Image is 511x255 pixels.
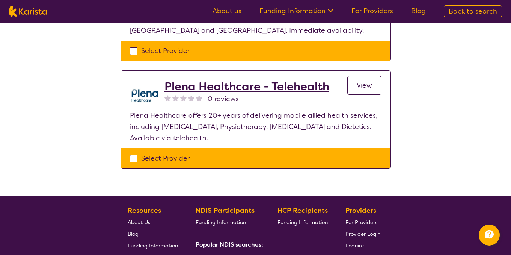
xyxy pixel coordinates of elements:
[196,206,255,215] b: NDIS Participants
[345,231,380,237] span: Provider Login
[351,6,393,15] a: For Providers
[128,206,161,215] b: Resources
[479,225,500,246] button: Channel Menu
[164,95,171,101] img: nonereviewstar
[164,80,329,93] a: Plena Healthcare - Telehealth
[345,228,380,240] a: Provider Login
[345,206,376,215] b: Providers
[277,206,328,215] b: HCP Recipients
[411,6,426,15] a: Blog
[345,240,380,251] a: Enquire
[196,241,263,249] b: Popular NDIS searches:
[449,7,497,16] span: Back to search
[196,95,202,101] img: nonereviewstar
[130,110,381,144] p: Plena Healthcare offers 20+ years of delivering mobile allied health services, including [MEDICAL...
[277,216,328,228] a: Funding Information
[345,216,380,228] a: For Providers
[172,95,179,101] img: nonereviewstar
[128,242,178,249] span: Funding Information
[128,216,178,228] a: About Us
[128,219,150,226] span: About Us
[213,6,241,15] a: About us
[347,76,381,95] a: View
[259,6,333,15] a: Funding Information
[130,80,160,110] img: qwv9egg5taowukv2xnze.png
[345,242,364,249] span: Enquire
[9,6,47,17] img: Karista logo
[188,95,194,101] img: nonereviewstar
[180,95,187,101] img: nonereviewstar
[444,5,502,17] a: Back to search
[128,228,178,240] a: Blog
[196,219,246,226] span: Funding Information
[345,219,377,226] span: For Providers
[128,231,139,237] span: Blog
[357,81,372,90] span: View
[196,216,260,228] a: Funding Information
[208,93,239,105] span: 0 reviews
[277,219,328,226] span: Funding Information
[128,240,178,251] a: Funding Information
